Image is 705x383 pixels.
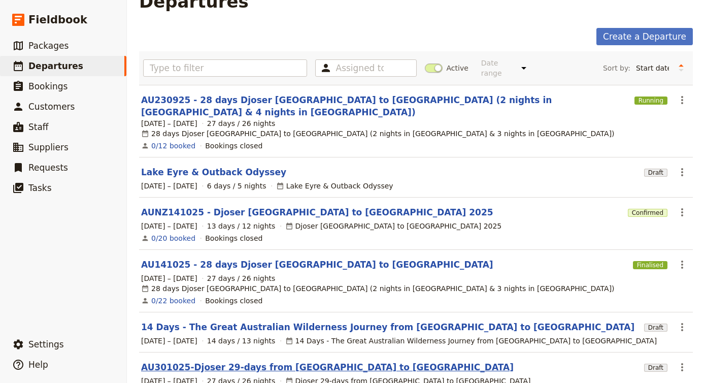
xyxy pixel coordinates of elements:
[28,61,83,71] span: Departures
[28,122,49,132] span: Staff
[674,164,691,181] button: Actions
[205,141,262,151] div: Bookings closed
[674,204,691,221] button: Actions
[674,256,691,273] button: Actions
[285,336,657,346] div: 14 Days - The Great Australian Wilderness Journey from [GEOGRAPHIC_DATA] to [GEOGRAPHIC_DATA]
[141,361,514,373] a: AU301025-Djoser 29-days from [GEOGRAPHIC_DATA] to [GEOGRAPHIC_DATA]
[28,142,69,152] span: Suppliers
[628,209,667,217] span: Confirmed
[603,63,630,73] span: Sort by:
[28,360,48,370] span: Help
[207,273,276,283] span: 27 days / 26 nights
[207,181,266,191] span: 6 days / 5 nights
[151,141,195,151] a: View the bookings for this departure
[28,163,68,173] span: Requests
[674,60,689,76] button: Change sort direction
[285,221,502,231] div: Djoser [GEOGRAPHIC_DATA] to [GEOGRAPHIC_DATA] 2025
[151,233,195,243] a: View the bookings for this departure
[28,102,75,112] span: Customers
[674,318,691,336] button: Actions
[141,94,630,118] a: AU230925 - 28 days Djoser [GEOGRAPHIC_DATA] to [GEOGRAPHIC_DATA] (2 nights in [GEOGRAPHIC_DATA] &...
[631,60,674,76] select: Sort by:
[141,273,197,283] span: [DATE] – [DATE]
[151,296,195,306] a: View the bookings for this departure
[141,321,634,333] a: 14 Days - The Great Australian Wilderness Journey from [GEOGRAPHIC_DATA] to [GEOGRAPHIC_DATA]
[141,259,493,271] a: AU141025 - 28 days Djoser [GEOGRAPHIC_DATA] to [GEOGRAPHIC_DATA]
[644,364,667,372] span: Draft
[205,296,262,306] div: Bookings closed
[276,181,393,191] div: Lake Eyre & Outback Odyssey
[207,336,276,346] span: 14 days / 13 nights
[207,118,276,129] span: 27 days / 26 nights
[28,41,69,51] span: Packages
[633,261,667,269] span: Finalised
[674,359,691,376] button: Actions
[336,62,384,74] input: Assigned to
[447,63,468,73] span: Active
[141,118,197,129] span: [DATE] – [DATE]
[141,336,197,346] span: [DATE] – [DATE]
[674,91,691,109] button: Actions
[207,221,276,231] span: 13 days / 12 nights
[141,221,197,231] span: [DATE] – [DATE]
[141,166,286,178] a: Lake Eyre & Outback Odyssey
[141,129,615,139] div: 28 days Djoser [GEOGRAPHIC_DATA] to [GEOGRAPHIC_DATA] (2 nights in [GEOGRAPHIC_DATA] & 3 nights i...
[28,339,64,349] span: Settings
[141,206,493,218] a: AUNZ141025 - Djoser [GEOGRAPHIC_DATA] to [GEOGRAPHIC_DATA] 2025
[596,28,693,45] a: Create a Departure
[28,81,68,91] span: Bookings
[634,97,667,105] span: Running
[141,283,615,294] div: 28 days Djoser [GEOGRAPHIC_DATA] to [GEOGRAPHIC_DATA] (2 nights in [GEOGRAPHIC_DATA] & 3 nights i...
[644,324,667,332] span: Draft
[143,59,307,77] input: Type to filter
[205,233,262,243] div: Bookings closed
[28,12,87,27] span: Fieldbook
[644,169,667,177] span: Draft
[28,183,52,193] span: Tasks
[141,181,197,191] span: [DATE] – [DATE]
